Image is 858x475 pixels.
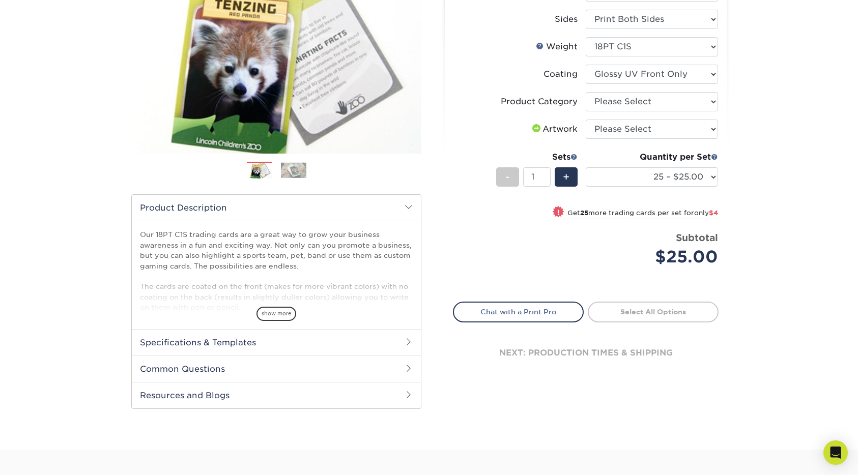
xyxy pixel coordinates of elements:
[593,245,718,269] div: $25.00
[563,169,569,185] span: +
[132,195,421,221] h2: Product Description
[140,229,413,312] p: Our 18PT C1S trading cards are a great way to grow your business awareness in a fun and exciting ...
[256,307,296,320] span: show more
[580,209,588,217] strong: 25
[709,209,718,217] span: $4
[132,355,421,382] h2: Common Questions
[823,440,848,465] div: Open Intercom Messenger
[496,151,578,163] div: Sets
[694,209,718,217] span: only
[567,209,718,219] small: Get more trading cards per set for
[557,207,560,218] span: !
[453,302,584,322] a: Chat with a Print Pro
[501,96,578,108] div: Product Category
[505,169,510,185] span: -
[453,322,719,383] div: next: production times & shipping
[132,382,421,408] h2: Resources and Blogs
[676,232,718,243] strong: Subtotal
[536,41,578,53] div: Weight
[132,329,421,355] h2: Specifications & Templates
[588,302,719,322] a: Select All Options
[247,162,272,180] img: Trading Cards 01
[281,162,306,178] img: Trading Cards 02
[530,123,578,135] div: Artwork
[544,68,578,80] div: Coating
[586,151,718,163] div: Quantity per Set
[555,13,578,25] div: Sides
